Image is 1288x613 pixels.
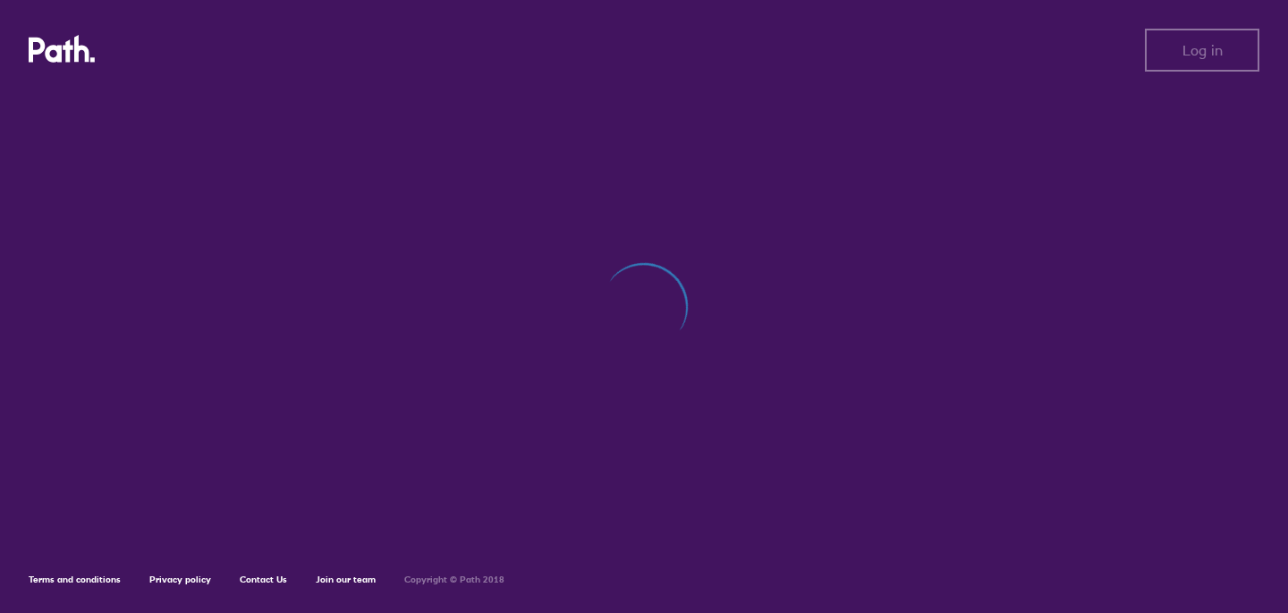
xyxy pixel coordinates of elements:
[149,574,211,585] a: Privacy policy
[1182,42,1223,58] span: Log in
[316,574,376,585] a: Join our team
[1145,29,1259,72] button: Log in
[404,575,504,585] h6: Copyright © Path 2018
[240,574,287,585] a: Contact Us
[29,574,121,585] a: Terms and conditions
